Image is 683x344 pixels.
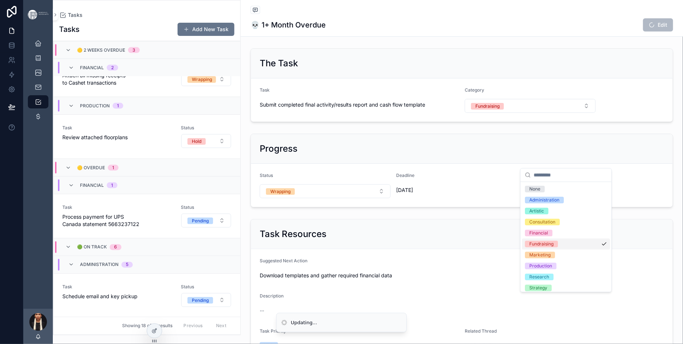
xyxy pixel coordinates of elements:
span: Task [62,284,172,290]
span: Administration [80,262,118,268]
span: Submit completed final activity/results report and cash flow template [260,101,459,108]
div: Pending [192,218,209,224]
h1: 💀 1+ Month Overdue [251,20,326,30]
h2: Task Resources [260,228,326,240]
span: Tasks [68,11,83,19]
span: Showing 18 of 18 results [122,323,172,329]
div: Wrapping [270,188,291,195]
span: Download templates and gather required financial data [260,272,664,279]
button: Select Button [181,134,231,148]
button: Select Button [260,184,391,198]
div: None [529,186,540,192]
div: Artistic [529,208,544,214]
button: Select Button [181,72,231,86]
span: -- [260,307,264,314]
div: 1 [112,165,114,171]
span: Status [181,284,231,290]
span: Task [62,125,172,131]
span: Suggested Next Action [260,258,307,263]
div: 1 [111,182,113,188]
a: TaskReview attached floorplansStatusSelect Button [54,114,240,159]
div: 1 [117,103,119,109]
span: 🟡 Overdue [77,165,105,171]
button: Select Button [181,214,231,228]
span: Schedule email and key pickup [62,293,172,300]
span: Financial [80,65,104,71]
img: App logo [28,10,48,19]
span: Task [260,87,270,93]
div: Consultation [529,219,555,225]
div: Marketing [529,252,551,258]
div: 6 [114,244,117,250]
div: scrollable content [23,29,53,137]
span: Description [260,293,284,299]
h1: Tasks [59,24,80,34]
div: Production [529,263,552,269]
span: Financial [80,182,104,188]
div: 5 [126,262,128,268]
div: Fundraising [529,241,554,247]
a: TaskSchedule email and key pickupStatusSelect Button [54,273,240,318]
button: Select Button [181,293,231,307]
span: Related Thread [465,328,497,334]
span: [DATE] [397,186,527,194]
div: 2 [111,65,114,71]
span: Status [181,204,231,210]
span: 🟢 On Track [77,244,107,250]
span: Review attached floorplans [62,134,172,141]
div: Administration [529,197,559,203]
a: TaskProcess payment for UPS Canada statement 5663237122StatusSelect Button [54,194,240,238]
span: Deadline [397,173,415,178]
h2: The Task [260,58,298,69]
div: 3 [132,47,135,53]
span: Process payment for UPS Canada statement 5663237122 [62,213,172,228]
div: Research [529,274,549,280]
span: Task [62,204,172,210]
div: Wrapping [192,76,212,83]
h2: Progress [260,143,297,155]
button: Select Button [465,99,596,113]
div: Suggestions [521,182,611,292]
span: Task Priority [260,328,286,334]
button: Add New Task [178,23,234,36]
div: Hold [192,138,201,145]
span: 🟡 2 Weeks Overdue [77,47,125,53]
span: Production [80,103,110,109]
div: Fundraising [475,103,500,110]
div: Financial [529,230,548,236]
span: Status [181,125,231,131]
a: Tasks [59,11,83,19]
div: Strategy [529,285,547,291]
span: Attach all missing receipts to Cashet transactions [62,72,172,86]
div: Updating... [291,319,317,326]
span: Category [465,87,484,93]
div: Pending [192,297,209,304]
span: Status [260,173,273,178]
